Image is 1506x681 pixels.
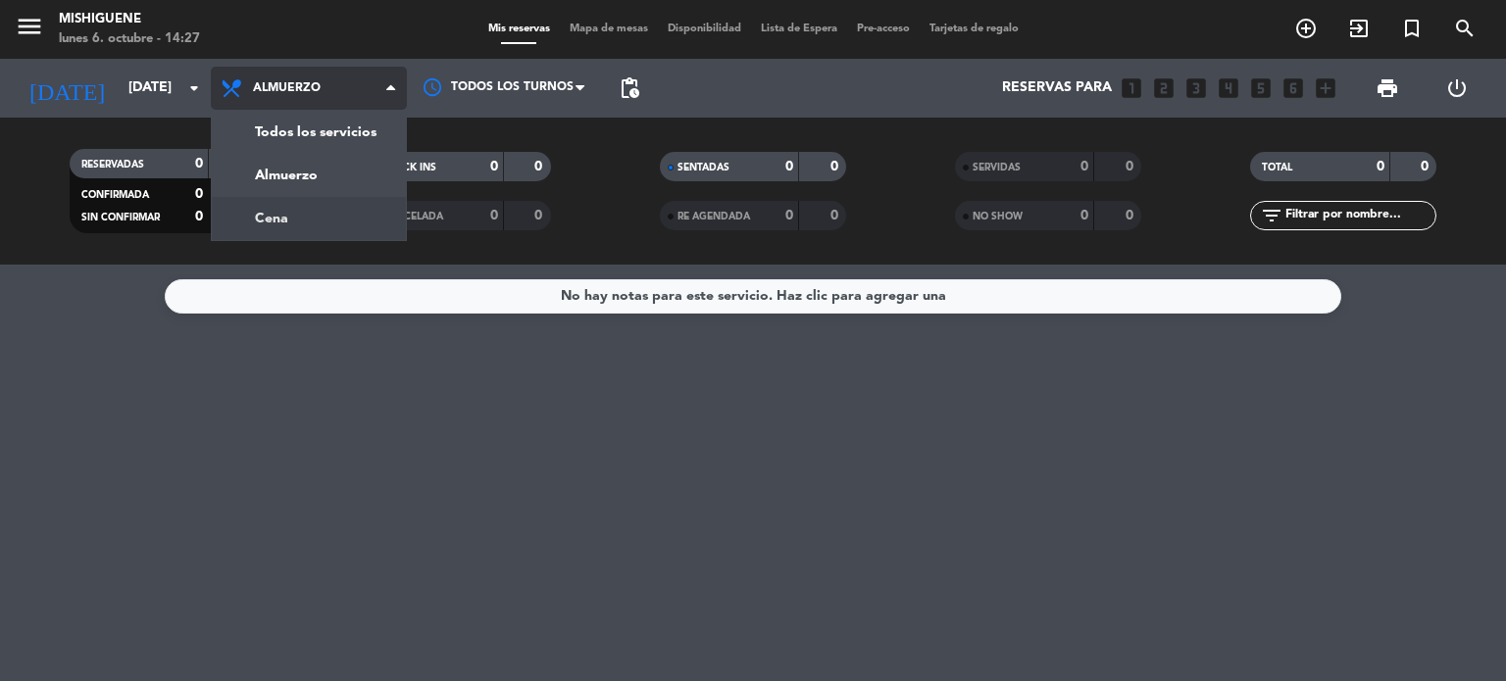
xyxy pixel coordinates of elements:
div: Mishiguene [59,10,200,29]
span: RE AGENDADA [678,212,750,221]
i: looks_4 [1216,75,1241,101]
div: No hay notas para este servicio. Haz clic para agregar una [561,285,946,308]
span: CHECK INS [382,163,436,172]
i: arrow_drop_down [182,76,206,100]
i: menu [15,12,44,41]
div: lunes 6. octubre - 14:27 [59,29,200,49]
i: looks_3 [1183,75,1209,101]
strong: 0 [1080,160,1088,173]
button: menu [15,12,44,48]
span: Lista de Espera [751,24,847,34]
span: RESERVADAS [81,160,144,170]
span: SERVIDAS [973,163,1021,172]
i: add_circle_outline [1294,17,1318,40]
strong: 0 [785,209,793,222]
strong: 0 [1126,209,1137,222]
i: add_box [1313,75,1338,101]
i: looks_5 [1248,75,1274,101]
span: print [1376,76,1399,100]
span: CONFIRMADA [81,190,149,200]
strong: 0 [195,157,203,170]
strong: 0 [534,209,546,222]
span: SENTADAS [678,163,729,172]
span: Tarjetas de regalo [920,24,1029,34]
a: Cena [212,197,406,240]
strong: 0 [490,160,498,173]
span: CANCELADA [382,212,443,221]
strong: 0 [490,209,498,222]
i: exit_to_app [1347,17,1371,40]
span: SIN CONFIRMAR [81,213,160,222]
a: Todos los servicios [212,111,406,154]
span: Pre-acceso [847,24,920,34]
i: search [1453,17,1477,40]
div: LOG OUT [1422,59,1491,118]
strong: 0 [1421,160,1432,173]
i: looks_one [1119,75,1144,101]
i: looks_6 [1280,75,1306,101]
strong: 0 [785,160,793,173]
strong: 0 [195,187,203,201]
span: Almuerzo [253,81,321,95]
span: TOTAL [1262,163,1292,172]
a: Almuerzo [212,154,406,197]
strong: 0 [1126,160,1137,173]
input: Filtrar por nombre... [1283,205,1435,226]
i: power_settings_new [1445,76,1469,100]
span: pending_actions [618,76,641,100]
i: looks_two [1151,75,1177,101]
span: Reservas para [1002,80,1112,96]
i: [DATE] [15,67,119,110]
span: Mis reservas [478,24,560,34]
strong: 0 [534,160,546,173]
strong: 0 [1377,160,1384,173]
span: Mapa de mesas [560,24,658,34]
span: NO SHOW [973,212,1023,221]
strong: 0 [195,210,203,223]
strong: 0 [1080,209,1088,222]
strong: 0 [830,209,842,222]
span: Disponibilidad [658,24,751,34]
i: filter_list [1260,204,1283,227]
i: turned_in_not [1400,17,1424,40]
strong: 0 [830,160,842,173]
